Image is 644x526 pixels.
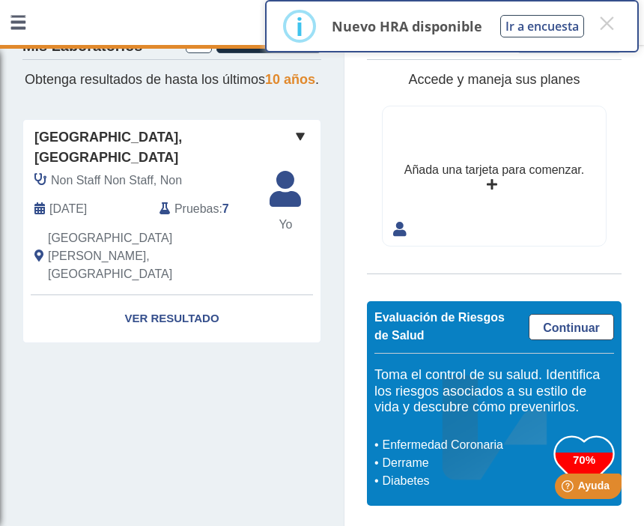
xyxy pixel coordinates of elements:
[500,15,584,37] button: Ir a encuesta
[296,13,303,40] div: i
[378,472,554,490] li: Diabetes
[543,321,600,334] span: Continuar
[408,72,580,87] span: Accede y maneja sus planes
[378,454,554,472] li: Derrame
[265,72,315,87] span: 10 años
[34,127,291,168] span: [GEOGRAPHIC_DATA], [GEOGRAPHIC_DATA]
[374,311,505,342] span: Evaluación de Riesgos de Salud
[374,367,614,416] h5: Toma el control de su salud. Identifica los riesgos asociados a su estilo de vida y descubre cómo...
[511,468,628,510] iframe: Help widget launcher
[404,161,584,179] div: Añada una tarjeta para comenzar.
[529,314,614,340] a: Continuar
[49,200,87,218] span: 2025-09-29
[222,202,229,215] b: 7
[593,10,620,37] button: Close this dialog
[261,216,310,234] span: Yo
[22,37,142,55] h4: Mis Laboratorios
[332,17,482,35] p: Nuevo HRA disponible
[378,436,554,454] li: Enfermedad Coronaria
[48,229,262,283] span: San Juan, PR
[148,200,273,218] div: :
[554,450,614,469] h3: 70%
[174,200,219,218] span: Pruebas
[23,295,321,342] a: Ver Resultado
[25,72,319,87] span: Obtenga resultados de hasta los últimos .
[51,172,182,190] span: Non Staff Non Staff, Non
